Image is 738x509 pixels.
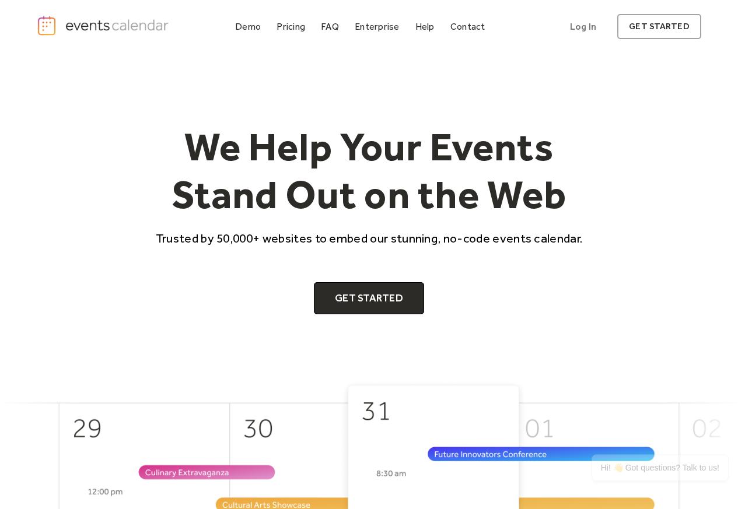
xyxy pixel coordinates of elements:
[355,23,399,30] div: Enterprise
[316,19,344,34] a: FAQ
[450,23,485,30] div: Contact
[230,19,265,34] a: Demo
[277,23,305,30] div: Pricing
[558,14,608,39] a: Log In
[272,19,310,34] a: Pricing
[411,19,439,34] a: Help
[145,230,593,247] p: Trusted by 50,000+ websites to embed our stunning, no-code events calendar.
[235,23,261,30] div: Demo
[415,23,435,30] div: Help
[617,14,701,39] a: get started
[350,19,404,34] a: Enterprise
[145,123,593,218] h1: We Help Your Events Stand Out on the Web
[446,19,490,34] a: Contact
[37,15,172,36] a: home
[314,282,424,315] a: Get Started
[321,23,339,30] div: FAQ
